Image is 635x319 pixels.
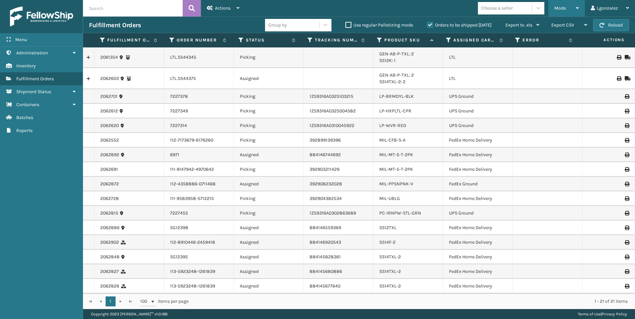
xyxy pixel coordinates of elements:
span: Actions [581,34,629,45]
i: Mark as Shipped [625,55,629,60]
span: Export CSV [551,22,574,28]
label: Assigned Carrier Service [453,37,496,43]
td: Assigned [234,279,304,293]
td: Assigned [234,148,304,162]
a: 2062612 [100,108,118,114]
i: Print Label [625,211,629,216]
td: Picking [234,206,304,221]
div: | [578,309,627,319]
label: Tracking Number [315,37,358,43]
i: Print Label [625,138,629,143]
a: SS14TXL-2 [379,269,401,274]
td: LTL [443,47,513,68]
i: Print Label [625,284,629,288]
div: Group by [268,22,287,29]
td: 111-9583958-5712215 [164,191,234,206]
td: FedEx Home Delivery [443,221,513,235]
span: Inventory [16,63,36,69]
i: Print Label [625,196,629,201]
label: Product SKU [384,37,427,43]
a: 392903211429 [310,166,339,172]
a: 2062691 [100,166,118,173]
i: Print Label [625,225,629,230]
i: Print Label [625,255,629,259]
td: FedEx Home Delivery [443,235,513,250]
a: MIL-CFB-S-A [379,137,406,143]
td: LTL.SS44375 [164,68,234,89]
td: FedEx Home Delivery [443,191,513,206]
a: LP-HXPLTL-CPR [379,108,411,114]
td: Picking [234,133,304,148]
td: SG12398 [164,221,234,235]
td: 7227349 [164,104,234,118]
span: Administration [16,50,48,56]
td: 112-8910446-2459418 [164,235,234,250]
td: FedEx Home Delivery [443,279,513,293]
div: Choose a seller [481,5,513,12]
div: 1 - 21 of 21 items [198,298,628,305]
img: logo [10,7,73,27]
td: FedEx Ground [443,177,513,191]
span: Menu [15,37,27,42]
a: SS14TXL-2 [379,254,401,260]
i: Print Label [625,182,629,186]
td: UPS Ground [443,89,513,104]
td: FedEx Home Delivery [443,148,513,162]
a: LP-WVR-RED [379,123,406,128]
td: 113-5923248-1261839 [164,264,234,279]
a: Terms of Use [578,312,601,316]
a: 392904382534 [310,196,342,201]
span: 100 [140,298,150,305]
a: SS14F-2 [379,239,396,245]
a: 2061354 [100,54,118,61]
td: Assigned [234,264,304,279]
a: 2062815 [100,210,118,217]
td: 6971 [164,148,234,162]
a: MIL-PPSNPNK-V [379,181,413,187]
a: 2062552 [100,137,119,144]
td: Assigned [234,177,304,191]
td: Picking [234,191,304,206]
a: 1 [106,296,116,306]
a: 2062827 [100,268,119,275]
label: Error [522,37,565,43]
i: Print Label [625,240,629,245]
i: Mark as Shipped [625,76,629,81]
td: Picking [234,47,304,68]
td: UPS Ground [443,104,513,118]
span: Export to .xls [505,22,532,28]
td: Assigned [234,221,304,235]
td: Assigned [234,68,304,89]
a: 884145680886 [310,269,342,274]
a: 2062848 [100,254,120,260]
i: Print Label [625,94,629,99]
a: MIL-MT-5-T-2PK [379,152,413,158]
a: 884146744692 [310,152,341,158]
a: 1Z59316A0310045922 [310,123,354,128]
a: 2062826 [100,283,119,289]
a: 1Z59316A0325103215 [310,94,353,99]
span: Fulfillment Orders [16,76,54,82]
span: Reports [16,128,33,133]
a: 2062701 [100,93,118,100]
a: 1Z59316A0325004582 [310,108,356,114]
i: Print BOL [617,76,621,81]
p: Copyright 2023 [PERSON_NAME]™ v 1.0.188 [91,309,167,319]
a: SS14TXL-2 [379,283,401,289]
a: 884146559369 [310,225,341,230]
span: items per page [140,296,189,306]
td: Picking [234,162,304,177]
td: FedEx Home Delivery [443,133,513,148]
td: LTL [443,68,513,89]
a: SS12TXL [379,225,397,230]
label: Status [246,37,289,43]
a: GEN-AB-P-TXL: 2 [379,51,414,57]
a: 2062902 [100,239,119,246]
i: Print Label [625,153,629,157]
a: 884145828361 [310,254,341,260]
td: 113-5923248-1261839 [164,279,234,293]
a: GEN-AB-P-TXL: 2 [379,72,414,78]
a: 2062872 [100,181,119,187]
td: Picking [234,89,304,104]
td: FedEx Home Delivery [443,264,513,279]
